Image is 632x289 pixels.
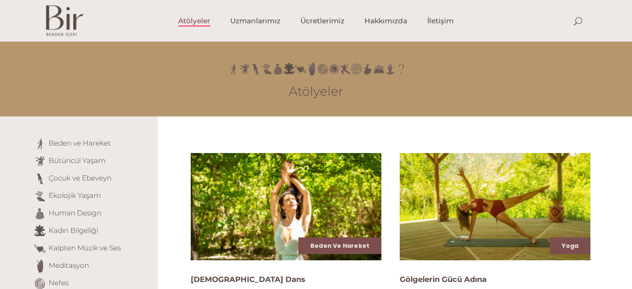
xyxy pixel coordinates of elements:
span: İletişim [427,16,454,26]
a: Ekolojik Yaşam [49,191,101,200]
span: Uzmanlarımız [230,16,280,26]
span: Hakkımızda [364,16,407,26]
a: Yoga [562,242,578,250]
a: Gölgelerin Gücü Adına [400,275,487,284]
a: Çocuk ve Ebeveyn [49,174,111,182]
a: Kalpten Müzik ve Ses [49,244,121,252]
span: Ücretlerimiz [300,16,344,26]
a: Bütüncül Yaşam [49,156,106,165]
a: Nefes [49,279,69,287]
a: [DEMOGRAPHIC_DATA] Dans [191,275,305,284]
span: Atölyeler [178,16,210,26]
a: Beden ve Hareket [310,242,369,250]
a: Beden ve Hareket [49,139,111,147]
a: Meditasyon [49,261,89,269]
a: Human Design [49,209,101,217]
a: Kadın Bilgeliği [49,226,98,235]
